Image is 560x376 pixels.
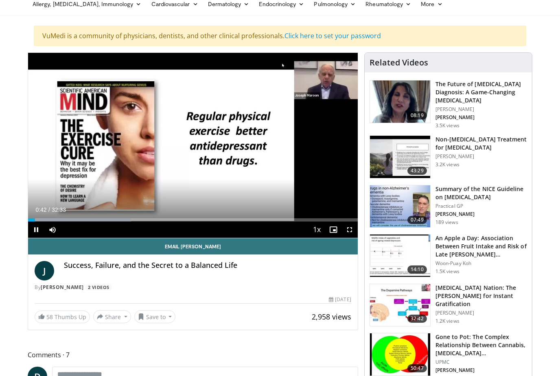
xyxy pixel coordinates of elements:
[370,80,430,123] img: 5773f076-af47-4b25-9313-17a31d41bb95.150x105_q85_crop-smart_upscale.jpg
[435,153,527,160] p: [PERSON_NAME]
[435,135,527,152] h3: Non-[MEDICAL_DATA] Treatment for [MEDICAL_DATA]
[370,185,430,228] img: 8e949c61-8397-4eef-823a-95680e5d1ed1.150x105_q85_crop-smart_upscale.jpg
[370,135,527,178] a: 43:29 Non-[MEDICAL_DATA] Treatment for [MEDICAL_DATA] [PERSON_NAME] 3.2K views
[370,333,430,376] img: 045704c6-c23c-49b4-a046-65a12fb74f3a.150x105_q85_crop-smart_upscale.jpg
[329,296,351,303] div: [DATE]
[93,310,131,323] button: Share
[325,222,341,238] button: Enable picture-in-picture mode
[370,80,527,129] a: 08:19 The Future of [MEDICAL_DATA] Diagnosis: A Game-Changing [MEDICAL_DATA] [PERSON_NAME] [PERSO...
[435,185,527,201] h3: Summary of the NICE Guideline on [MEDICAL_DATA]
[435,219,458,226] p: 189 views
[85,284,112,291] a: 2 Videos
[435,284,527,308] h3: [MEDICAL_DATA] Nation: The [PERSON_NAME] for Instant Gratification
[407,364,427,372] span: 50:47
[435,268,459,275] p: 1.5K views
[435,333,527,357] h3: Gone to Pot: The Complex Relationship Between Cannabis, [MEDICAL_DATA]…
[407,216,427,224] span: 07:49
[407,265,427,274] span: 14:10
[435,310,527,316] p: [PERSON_NAME]
[370,136,430,178] img: eb9441ca-a77b-433d-ba99-36af7bbe84ad.150x105_q85_crop-smart_upscale.jpg
[134,310,176,323] button: Save to
[407,315,427,323] span: 32:42
[435,260,527,267] p: Woon-Puay Koh
[341,222,358,238] button: Fullscreen
[435,122,459,129] p: 3.5K views
[64,261,351,270] h4: Success, Failure, and the Secret to a Balanced Life
[35,284,351,291] div: By
[46,313,53,321] span: 58
[312,312,351,322] span: 2,958 views
[435,211,527,217] p: [PERSON_NAME]
[435,203,527,209] p: Practical GP
[309,222,325,238] button: Playback Rate
[28,238,358,254] a: Email [PERSON_NAME]
[435,80,527,104] h3: The Future of [MEDICAL_DATA] Diagnosis: A Game-Changing [MEDICAL_DATA]
[407,111,427,120] span: 08:19
[35,261,54,280] a: J
[35,206,46,213] span: 0:42
[28,53,358,238] video-js: Video Player
[435,318,459,324] p: 1.2K views
[284,31,381,40] a: Click here to set your password
[34,26,526,46] div: VuMedi is a community of physicians, dentists, and other clinical professionals.
[28,222,44,238] button: Pause
[28,350,358,360] span: Comments 7
[52,206,66,213] span: 32:33
[48,206,50,213] span: /
[435,106,527,113] p: [PERSON_NAME]
[435,234,527,259] h3: An Apple a Day: Association Between Fruit Intake and Risk of Late [PERSON_NAME]…
[435,367,527,374] p: [PERSON_NAME]
[435,161,459,168] p: 3.2K views
[370,284,527,327] a: 32:42 [MEDICAL_DATA] Nation: The [PERSON_NAME] for Instant Gratification [PERSON_NAME] 1.2K views
[370,284,430,326] img: 8c144ef5-ad01-46b8-bbf2-304ffe1f6934.150x105_q85_crop-smart_upscale.jpg
[435,359,527,365] p: UPMC
[44,222,61,238] button: Mute
[407,167,427,175] span: 43:29
[370,58,428,67] h4: Related Videos
[41,284,84,291] a: [PERSON_NAME]
[370,235,430,277] img: 0fb96a29-ee07-42a6-afe7-0422f9702c53.150x105_q85_crop-smart_upscale.jpg
[28,218,358,222] div: Progress Bar
[370,234,527,277] a: 14:10 An Apple a Day: Association Between Fruit Intake and Risk of Late [PERSON_NAME]… Woon-Puay ...
[35,311,90,323] a: 58 Thumbs Up
[435,114,527,121] p: [PERSON_NAME]
[370,185,527,228] a: 07:49 Summary of the NICE Guideline on [MEDICAL_DATA] Practical GP [PERSON_NAME] 189 views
